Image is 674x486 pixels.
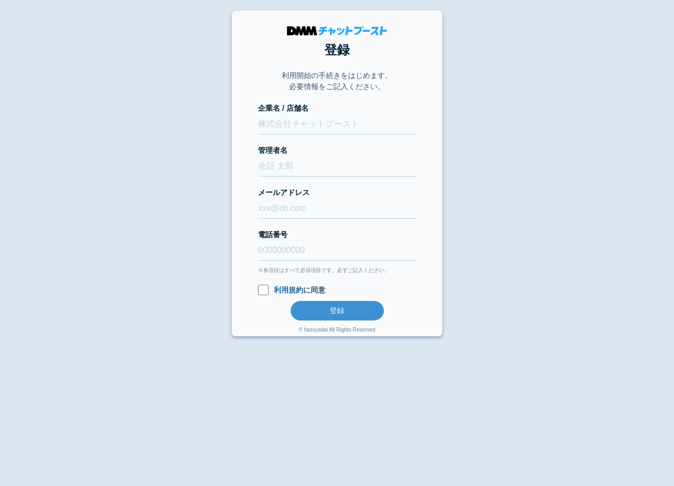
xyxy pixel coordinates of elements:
h1: 登録 [258,41,416,60]
input: 株式会社チャットブースト [258,114,416,134]
a: 利用規約 [274,286,303,294]
div: © hassyadai All Rights Reserved [299,326,375,336]
p: 利用開始の手続きをはじめます。 必要情報をご記入ください。 [282,70,392,92]
label: メールアドレス [258,187,416,198]
input: 利用規約に同意 [258,285,269,295]
input: xxx@cb.com [258,198,416,219]
button: 登録 [291,301,384,320]
label: 電話番号 [258,229,416,240]
img: DMMチャットブースト [287,26,387,35]
input: 0000000000 [258,240,416,261]
input: 会話 太郎 [258,156,416,177]
div: ※各項目はすべて必須項目です。必ずご記入ください。 [258,266,416,274]
label: に同意 [258,285,416,296]
label: 管理者名 [258,145,416,156]
label: 企業名 / 店舗名 [258,103,416,114]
